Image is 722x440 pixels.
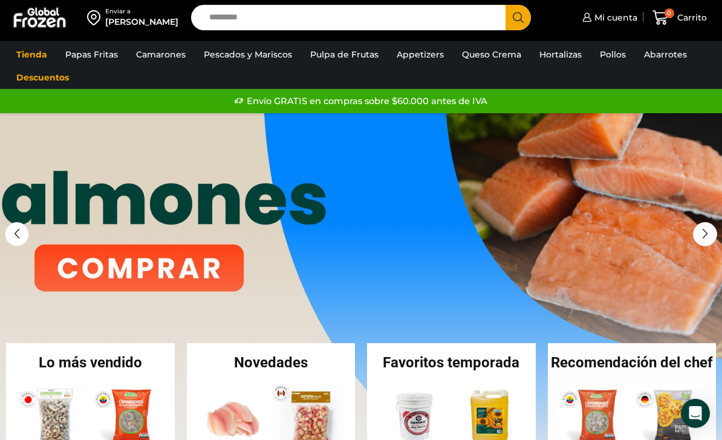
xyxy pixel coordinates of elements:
span: Carrito [674,11,707,24]
a: Camarones [130,43,192,66]
div: Enviar a [105,7,178,16]
a: Hortalizas [533,43,588,66]
a: Descuentos [10,66,75,89]
div: Open Intercom Messenger [681,399,710,428]
a: 0 Carrito [649,4,710,32]
div: [PERSON_NAME] [105,16,178,28]
div: Previous slide [5,222,29,246]
h2: Favoritos temporada [367,355,536,370]
span: 0 [665,8,674,18]
h2: Recomendación del chef [548,355,717,370]
h2: Lo más vendido [6,355,175,370]
a: Pollos [594,43,632,66]
a: Abarrotes [638,43,693,66]
button: Search button [506,5,531,30]
a: Queso Crema [456,43,527,66]
a: Pescados y Mariscos [198,43,298,66]
a: Tienda [10,43,53,66]
img: address-field-icon.svg [87,7,105,28]
span: Mi cuenta [591,11,637,24]
h2: Novedades [187,355,356,370]
a: Mi cuenta [579,5,637,30]
div: Next slide [693,222,717,246]
a: Pulpa de Frutas [304,43,385,66]
a: Papas Fritas [59,43,124,66]
a: Appetizers [391,43,450,66]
